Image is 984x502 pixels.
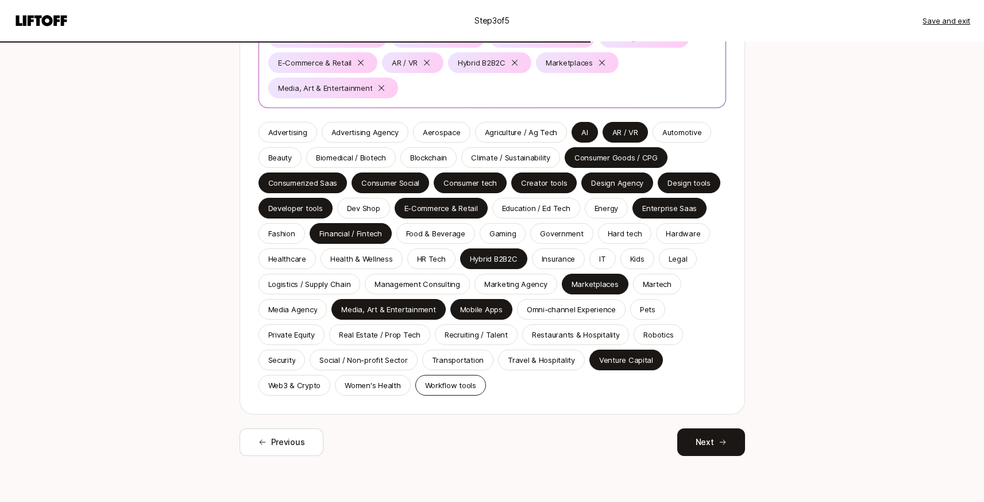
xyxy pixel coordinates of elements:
p: Venture Capital [599,354,653,366]
div: E-Commerce & Retail [404,202,478,214]
p: Martech [643,278,672,290]
p: Healthcare [268,253,306,265]
p: Design Agency [591,177,643,189]
p: Logistics / Supply Chain [268,278,351,290]
p: Marketplaces [546,57,593,68]
p: Workflow tools [425,380,476,391]
p: Blockchain [410,152,447,163]
p: Marketing Agency [484,278,547,290]
p: Marketplaces [572,278,619,290]
p: Advertising [268,127,307,138]
div: Legal [669,253,688,265]
p: Insurance [542,253,576,265]
div: Consumer Social [361,177,419,189]
p: Creator tools [521,177,568,189]
p: Gaming [489,228,516,239]
p: Advertising Agency [331,127,399,138]
div: Media, Art & Entertainment [278,82,372,94]
p: Hybrid B2B2C [470,253,518,265]
p: Dev Shop [347,202,380,214]
p: Women's Health [345,380,400,391]
p: Mobile Apps [460,304,503,315]
p: Kids [630,253,645,265]
p: Restaurants & Hospitality [532,329,620,340]
div: Media, Art & Entertainment [341,304,435,315]
p: Developer tools [268,202,323,214]
p: Omni-channel Experience [527,304,616,315]
p: Agriculture / Ag Tech [485,127,558,138]
p: Real Estate / Prop Tech [339,329,420,340]
p: AR / VR [612,127,638,138]
p: Aerospace [423,127,461,138]
p: Biomedical / Biotech [316,152,386,163]
p: Media Agency [268,304,318,315]
p: Automotive [662,127,701,138]
p: Consumerized Saas [268,177,338,189]
button: Previous [240,428,324,456]
p: Recruiting / Talent [445,329,508,340]
div: Government [540,228,583,239]
p: Consumer Goods / CPG [574,152,658,163]
p: HR Tech [417,253,446,265]
p: Security [268,354,296,366]
p: Financial / Fintech [319,228,382,239]
button: Save and exit [923,15,970,26]
p: Food & Beverage [406,228,465,239]
button: Next [677,428,745,456]
p: Social / Non-profit Sector [319,354,407,366]
p: Energy [595,202,618,214]
p: E-Commerce & Retail [278,57,352,68]
span: Previous [271,435,305,449]
p: IT [599,253,605,265]
p: Enterprise Saas [642,202,697,214]
p: Hard tech [608,228,642,239]
p: Education / Ed Tech [502,202,570,214]
p: Design tools [667,177,711,189]
div: Consumer tech [443,177,497,189]
div: Health & Wellness [330,253,393,265]
div: Management Consulting [375,278,460,290]
p: Private Equity [268,329,315,340]
p: Step 3 of 5 [474,14,510,28]
p: Hardware [666,228,700,239]
p: Fashion [268,228,295,239]
p: Transportation [432,354,484,366]
div: AI [581,127,588,138]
